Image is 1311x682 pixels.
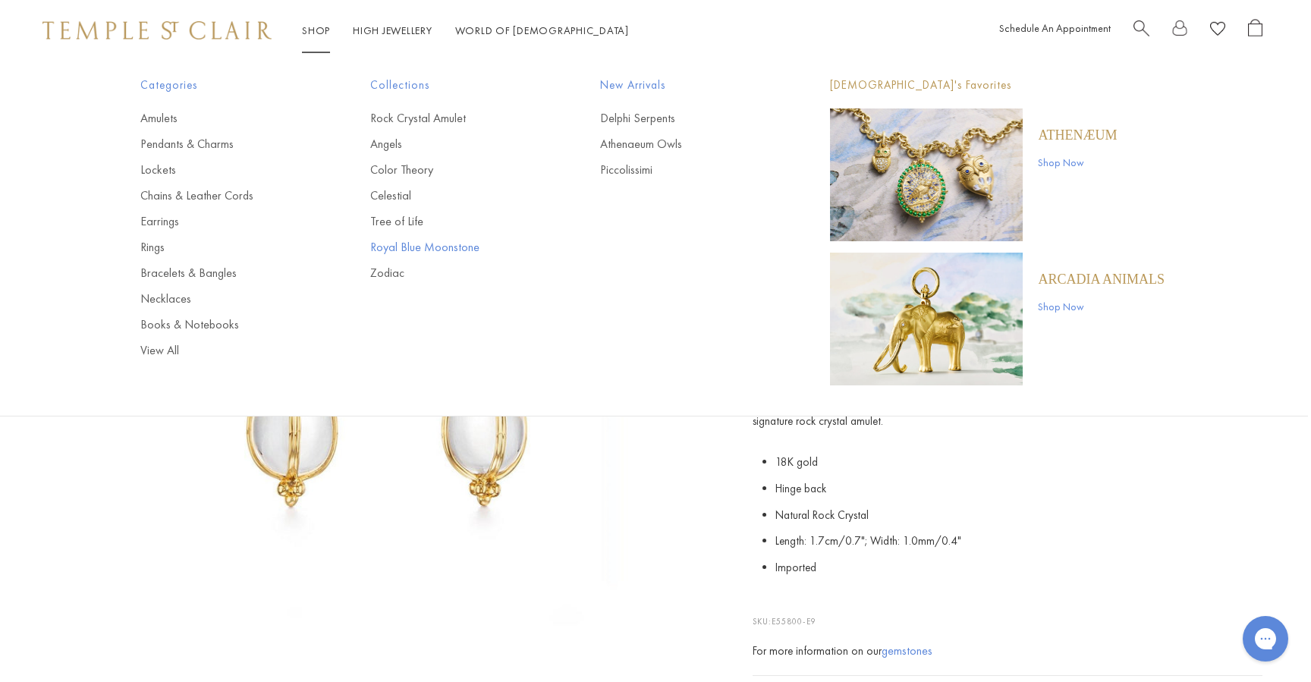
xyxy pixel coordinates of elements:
img: Temple St. Clair [42,21,272,39]
li: Length: 1.7cm/0.7"; Width: 1.0mm/0.4" [775,528,1262,555]
a: Necklaces [140,291,310,307]
a: Zodiac [370,265,539,281]
p: [DEMOGRAPHIC_DATA]'s Favorites [830,76,1165,95]
a: Books & Notebooks [140,316,310,333]
a: Lockets [140,162,310,178]
a: High JewelleryHigh Jewellery [353,24,432,37]
span: Collections [370,76,539,95]
a: Search [1133,19,1149,42]
a: World of [DEMOGRAPHIC_DATA]World of [DEMOGRAPHIC_DATA] [455,24,629,37]
a: Open Shopping Bag [1248,19,1262,42]
a: gemstones [882,643,932,658]
a: Athenaeum Owls [600,136,769,152]
a: Tree of Life [370,213,539,230]
div: For more information on our [753,642,1262,661]
a: Shop Now [1038,298,1165,315]
p: SKU: [753,599,1262,628]
a: Pendants & Charms [140,136,310,152]
li: Imported [775,555,1262,581]
a: Royal Blue Moonstone [370,239,539,256]
li: Natural Rock Crystal [775,502,1262,529]
a: Rock Crystal Amulet [370,110,539,127]
a: Shop Now [1038,154,1117,171]
a: Chains & Leather Cords [140,187,310,204]
a: Rings [140,239,310,256]
span: New Arrivals [600,76,769,95]
a: View Wishlist [1210,19,1225,42]
li: 18K gold [775,449,1262,476]
a: Color Theory [370,162,539,178]
li: Hinge back [775,476,1262,502]
a: Athenæum [1038,127,1117,143]
a: Earrings [140,213,310,230]
a: Piccolissimi [600,162,769,178]
a: Schedule An Appointment [999,21,1111,35]
a: Bracelets & Bangles [140,265,310,281]
a: Amulets [140,110,310,127]
a: Celestial [370,187,539,204]
a: Delphi Serpents [600,110,769,127]
span: E55800-E9 [772,616,816,627]
a: Angels [370,136,539,152]
a: View All [140,342,310,359]
iframe: Gorgias live chat messenger [1235,611,1296,667]
nav: Main navigation [302,21,629,40]
a: ARCADIA ANIMALS [1038,271,1165,288]
a: ShopShop [302,24,330,37]
span: Categories [140,76,310,95]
